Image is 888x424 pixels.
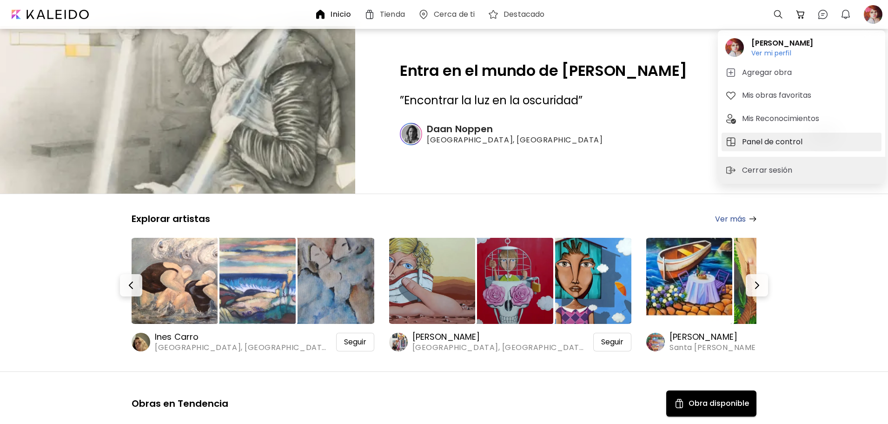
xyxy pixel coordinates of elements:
[742,165,795,176] p: Cerrar sesión
[725,136,736,148] img: tab
[725,67,736,78] img: tab
[722,133,881,151] button: tabPanel de control
[742,113,822,124] h5: Mis Reconocimientos
[742,67,795,78] h5: Agregar obra
[742,90,814,101] h5: Mis obras favoritas
[751,38,813,49] h2: [PERSON_NAME]
[742,136,805,148] h5: Panel de control
[751,49,813,57] h6: Ver mi perfil
[725,165,736,176] img: sign-out
[722,63,881,82] button: tabAgregar obra
[722,86,881,105] button: tabMis obras favoritas
[722,161,799,180] button: sign-outCerrar sesión
[725,113,736,124] img: tab
[722,109,881,128] button: tabMis Reconocimientos
[725,90,736,101] img: tab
